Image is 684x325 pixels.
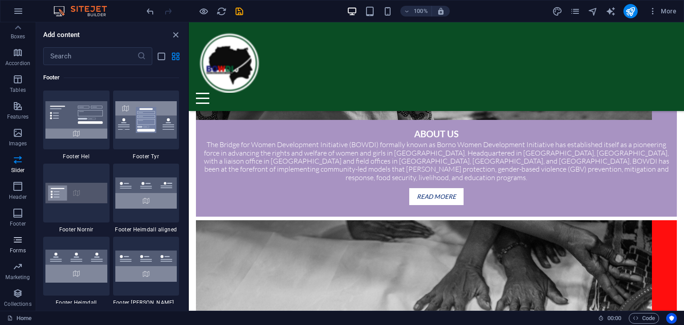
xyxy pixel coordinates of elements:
[629,313,659,324] button: Code
[45,101,107,139] img: footer-hel.svg
[145,6,155,16] button: undo
[552,6,563,16] button: design
[552,6,562,16] i: Design (Ctrl+Alt+Y)
[113,299,179,306] span: Footer [PERSON_NAME] left
[113,164,179,233] div: Footer Heimdall aligned
[11,33,25,40] p: Boxes
[7,113,28,120] p: Features
[43,299,110,306] span: Footer Heimdall
[588,6,598,16] i: Navigator
[113,91,179,160] div: Footer Tyr
[43,153,110,160] span: Footer Hel
[198,6,209,16] button: Click here to leave preview mode and continue editing
[113,153,179,160] span: Footer Tyr
[606,6,616,16] button: text_generator
[115,101,177,139] img: footer-tyr.svg
[11,167,25,174] p: Slider
[414,6,428,16] h6: 100%
[614,315,615,321] span: :
[43,72,179,83] h6: Footer
[43,29,80,40] h6: Add content
[234,6,244,16] i: Save (Ctrl+S)
[666,313,677,324] button: Usercentrics
[400,6,432,16] button: 100%
[648,7,676,16] span: More
[10,247,26,254] p: Forms
[10,220,26,227] p: Footer
[4,300,31,308] p: Collections
[570,6,580,16] i: Pages (Ctrl+Alt+S)
[633,313,655,324] span: Code
[625,6,635,16] i: Publish
[10,86,26,94] p: Tables
[115,251,177,282] img: footer-heimdall-left.svg
[113,226,179,233] span: Footer Heimdall aligned
[7,313,32,324] a: Click to cancel selection. Double-click to open Pages
[170,51,181,62] button: grid-view
[145,6,155,16] i: Undo: Delete elements (Ctrl+Z)
[51,6,118,16] img: Editor Logo
[216,6,227,16] button: reload
[43,237,110,306] div: Footer Heimdall
[234,6,244,16] button: save
[607,313,621,324] span: 00 00
[45,183,107,203] img: footer-norni.svg
[598,313,622,324] h6: Session time
[156,51,167,62] button: list-view
[43,91,110,160] div: Footer Hel
[9,193,27,201] p: Header
[437,7,445,15] i: On resize automatically adjust zoom level to fit chosen device.
[43,226,110,233] span: Footer Nornir
[115,177,177,209] img: footer-heimdall-aligned.svg
[45,250,107,282] img: footer-heimdall.svg
[9,140,27,147] p: Images
[5,274,30,281] p: Marketing
[5,60,30,67] p: Accordion
[623,4,638,18] button: publish
[43,47,137,65] input: Search
[570,6,581,16] button: pages
[588,6,598,16] button: navigator
[606,6,616,16] i: AI Writer
[645,4,680,18] button: More
[170,29,181,40] button: close panel
[216,6,227,16] i: Reload page
[113,237,179,306] div: Footer [PERSON_NAME] left
[43,164,110,233] div: Footer Nornir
